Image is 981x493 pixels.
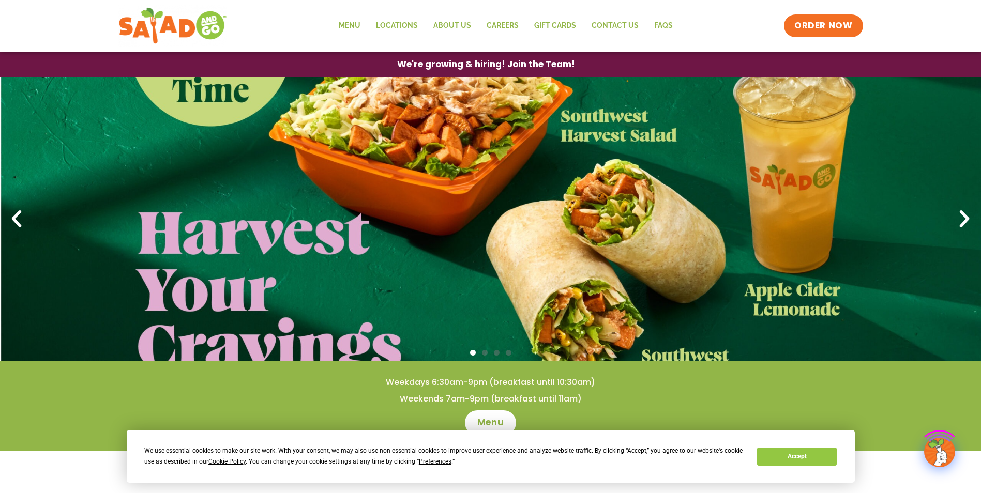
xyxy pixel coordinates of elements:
[331,14,368,38] a: Menu
[144,445,745,467] div: We use essential cookies to make our site work. With your consent, we may also use non-essential ...
[479,14,526,38] a: Careers
[397,60,575,69] span: We're growing & hiring! Join the Team!
[419,458,451,465] span: Preferences
[21,377,960,388] h4: Weekdays 6:30am-9pm (breakfast until 10:30am)
[794,20,852,32] span: ORDER NOW
[506,350,511,356] span: Go to slide 4
[382,52,591,76] a: We're growing & hiring! Join the Team!
[494,350,500,356] span: Go to slide 3
[784,14,863,37] a: ORDER NOW
[953,208,976,230] div: Next slide
[118,5,228,47] img: new-SAG-logo-768×292
[5,208,28,230] div: Previous slide
[646,14,681,38] a: FAQs
[465,410,516,435] a: Menu
[584,14,646,38] a: Contact Us
[208,458,246,465] span: Cookie Policy
[368,14,426,38] a: Locations
[470,350,476,356] span: Go to slide 1
[127,430,855,483] div: Cookie Consent Prompt
[482,350,488,356] span: Go to slide 2
[526,14,584,38] a: GIFT CARDS
[21,393,960,405] h4: Weekends 7am-9pm (breakfast until 11am)
[426,14,479,38] a: About Us
[331,14,681,38] nav: Menu
[757,448,837,466] button: Accept
[477,417,504,429] span: Menu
